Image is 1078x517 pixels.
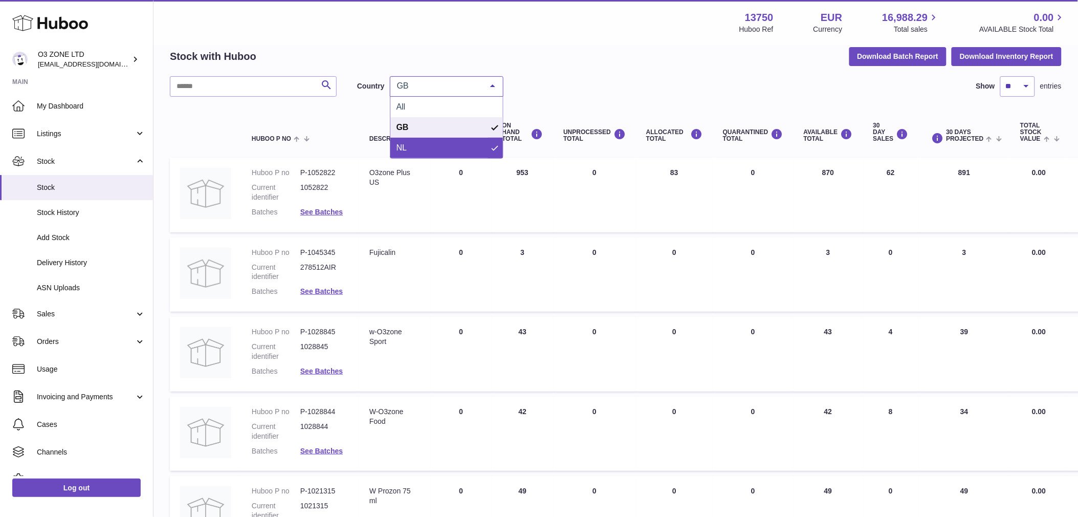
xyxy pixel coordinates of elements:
span: 0.00 [1032,248,1046,256]
dd: P-1045345 [300,248,349,257]
td: 3 [492,238,553,312]
img: product image [180,327,231,378]
div: 30 DAY SALES [873,122,909,143]
img: product image [180,248,231,299]
td: 42 [492,397,553,471]
dt: Huboo P no [252,168,300,178]
span: Cases [37,420,145,429]
dt: Batches [252,207,300,217]
img: hello@o3zoneltd.co.uk [12,52,28,67]
span: Total sales [894,25,939,34]
dd: P-1028844 [300,407,349,417]
span: 0 [751,328,755,336]
div: ALLOCATED Total [646,128,702,142]
span: Huboo P no [252,136,291,142]
dt: Batches [252,287,300,296]
div: AVAILABLE Total [804,128,853,142]
span: Listings [37,129,135,139]
button: Download Batch Report [849,47,947,66]
span: entries [1040,81,1062,91]
td: 891 [919,158,1010,232]
dt: Current identifier [252,183,300,202]
dt: Batches [252,446,300,456]
div: Fujicalin [369,248,420,257]
label: Show [976,81,995,91]
span: 0.00 [1032,407,1046,416]
span: [EMAIL_ADDRESS][DOMAIN_NAME] [38,60,150,68]
td: 870 [794,158,863,232]
dt: Current identifier [252,422,300,441]
span: Stock [37,183,145,192]
span: Sales [37,309,135,319]
strong: EUR [821,11,842,25]
div: W-O3zone Food [369,407,420,426]
a: See Batches [300,208,343,216]
td: 43 [794,317,863,392]
span: Total stock value [1020,122,1042,143]
span: 0.00 [1032,168,1046,177]
td: 0 [636,317,713,392]
span: GB [397,123,409,132]
td: 0 [553,397,636,471]
dd: 278512AIR [300,263,349,282]
dt: Current identifier [252,263,300,282]
dt: Current identifier [252,342,300,361]
a: 0.00 AVAILABLE Stock Total [979,11,1066,34]
a: See Batches [300,287,343,295]
dd: P-1021315 [300,486,349,496]
td: 0 [636,397,713,471]
a: Log out [12,479,141,497]
span: Stock History [37,208,145,218]
td: 4 [863,317,919,392]
td: 3 [794,238,863,312]
span: Channels [37,447,145,457]
span: 0 [751,487,755,495]
td: 0 [430,397,492,471]
span: 16,988.29 [882,11,928,25]
td: 0 [863,238,919,312]
td: 62 [863,158,919,232]
a: 16,988.29 Total sales [882,11,939,34]
img: product image [180,407,231,458]
dd: P-1028845 [300,327,349,337]
span: All [397,102,406,111]
div: O3zone Plus US [369,168,420,187]
div: QUARANTINED Total [723,128,783,142]
td: 42 [794,397,863,471]
span: Invoicing and Payments [37,392,135,402]
span: 0.00 [1032,487,1046,495]
span: Add Stock [37,233,145,243]
span: Description [369,136,411,142]
td: 953 [492,158,553,232]
span: ASN Uploads [37,283,145,293]
td: 0 [430,317,492,392]
strong: 13750 [745,11,774,25]
td: 0 [430,158,492,232]
span: Orders [37,337,135,347]
a: See Batches [300,447,343,455]
span: Usage [37,364,145,374]
span: 0 [751,248,755,256]
span: 0.00 [1032,328,1046,336]
td: 0 [430,238,492,312]
dd: 1028845 [300,342,349,361]
span: 30 DAYS PROJECTED [947,129,984,142]
dt: Huboo P no [252,407,300,417]
div: O3 ZONE LTD [38,50,130,69]
span: NL [397,143,407,152]
td: 43 [492,317,553,392]
span: Settings [37,475,145,485]
dd: 1028844 [300,422,349,441]
div: Currency [813,25,843,34]
td: 8 [863,397,919,471]
span: AVAILABLE Stock Total [979,25,1066,34]
td: 0 [553,158,636,232]
span: My Dashboard [37,101,145,111]
div: UNPROCESSED Total [563,128,626,142]
span: 0 [751,407,755,416]
span: 0 [751,168,755,177]
dd: 1052822 [300,183,349,202]
span: Delivery History [37,258,145,268]
dt: Huboo P no [252,248,300,257]
td: 39 [919,317,1010,392]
